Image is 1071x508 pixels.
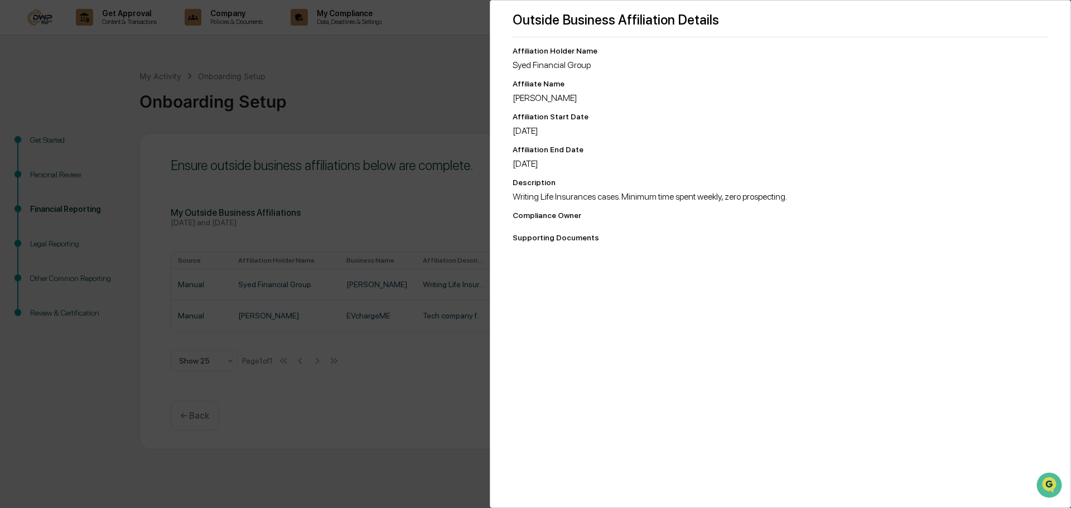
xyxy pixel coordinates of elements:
[22,162,70,173] span: Data Lookup
[513,12,1048,28] div: Outside Business Affiliation Details
[513,79,1048,88] div: Affiliate Name
[111,189,135,197] span: Pylon
[190,89,203,102] button: Start new chat
[79,188,135,197] a: Powered byPylon
[513,125,1048,136] div: [DATE]
[11,23,203,41] p: How can we help?
[7,136,76,156] a: 🖐️Preclearance
[38,96,141,105] div: We're available if you need us!
[11,163,20,172] div: 🔎
[1035,471,1065,501] iframe: Open customer support
[76,136,143,156] a: 🗄️Attestations
[513,46,1048,55] div: Affiliation Holder Name
[7,157,75,177] a: 🔎Data Lookup
[513,178,1048,187] div: Description
[22,141,72,152] span: Preclearance
[11,142,20,151] div: 🖐️
[513,112,1048,121] div: Affiliation Start Date
[81,142,90,151] div: 🗄️
[92,141,138,152] span: Attestations
[513,211,1048,220] div: Compliance Owner
[513,93,1048,103] div: [PERSON_NAME]
[11,85,31,105] img: 1746055101610-c473b297-6a78-478c-a979-82029cc54cd1
[513,158,1048,169] div: [DATE]
[513,145,1048,154] div: Affiliation End Date
[513,60,1048,70] div: Syed Financial Group
[38,85,183,96] div: Start new chat
[513,191,1048,202] div: Writing Life Insurances cases. Minimum time spent weekly, zero prospecting.
[513,233,1048,242] div: Supporting Documents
